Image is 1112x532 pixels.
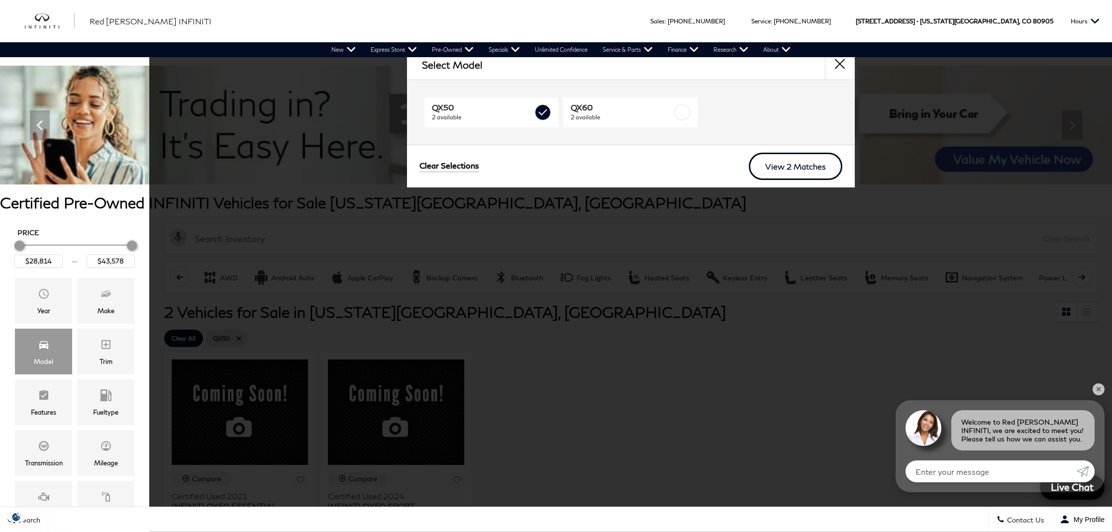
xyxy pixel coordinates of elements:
[100,488,112,508] span: Color
[100,285,112,305] span: Make
[571,112,672,122] span: 2 available
[38,336,50,356] span: Model
[127,241,137,251] div: Maximum Price
[15,329,72,374] div: ModelModel
[77,481,134,527] div: ColorColor
[422,59,483,70] h2: Select Model
[756,42,798,57] a: About
[419,161,479,173] a: Clear Selections
[100,387,112,407] span: Fueltype
[5,512,28,522] section: Click to Open Cookie Consent Modal
[90,16,211,26] span: Red [PERSON_NAME] INFINITI
[30,110,50,140] div: Previous
[906,460,1077,482] input: Enter your message
[14,237,135,267] div: Price
[749,153,842,180] a: View 2 Matches
[77,379,134,425] div: FueltypeFueltype
[90,15,211,27] a: Red [PERSON_NAME] INFINITI
[25,457,63,468] div: Transmission
[14,255,63,267] input: Minimum
[100,438,112,457] span: Mileage
[100,356,112,367] div: Trim
[481,42,527,57] a: Specials
[15,481,72,527] div: EngineEngine
[771,17,772,25] span: :
[571,102,672,112] span: QX60
[595,42,660,57] a: Service & Parts
[424,97,559,127] a: QX502 available
[1070,516,1105,524] span: My Profile
[15,278,72,324] div: YearYear
[650,17,665,25] span: Sales
[1077,460,1095,482] a: Submit
[706,42,756,57] a: Research
[424,42,481,57] a: Pre-Owned
[668,17,725,25] a: [PHONE_NUMBER]
[93,407,118,418] div: Fueltype
[324,42,798,57] nav: Main Navigation
[25,13,75,29] img: INFINITI
[17,228,132,237] h5: Price
[774,17,831,25] a: [PHONE_NUMBER]
[77,329,134,374] div: TrimTrim
[527,42,595,57] a: Unlimited Confidence
[1052,507,1112,532] button: Open user profile menu
[15,430,72,476] div: TransmissionTransmission
[5,512,28,522] img: Opt-Out Icon
[665,17,666,25] span: :
[856,17,1053,25] a: [STREET_ADDRESS] • [US_STATE][GEOGRAPHIC_DATA], CO 80905
[25,13,75,29] a: infiniti
[751,17,771,25] span: Service
[38,438,50,457] span: Transmission
[906,410,941,446] img: Agent profile photo
[37,305,50,316] div: Year
[14,241,24,251] div: Minimum Price
[432,112,533,122] span: 2 available
[38,488,50,508] span: Engine
[432,102,533,112] span: QX50
[77,430,134,476] div: MileageMileage
[38,387,50,407] span: Features
[94,457,118,468] div: Mileage
[77,278,134,324] div: MakeMake
[15,379,72,425] div: FeaturesFeatures
[34,356,53,367] div: Model
[31,407,56,418] div: Features
[100,336,112,356] span: Trim
[15,516,40,524] span: Search
[951,410,1095,450] div: Welcome to Red [PERSON_NAME] INFINITI, we are excited to meet you! Please tell us how we can assi...
[38,285,50,305] span: Year
[563,97,698,127] a: QX602 available
[98,305,114,316] div: Make
[87,255,135,267] input: Maximum
[660,42,706,57] a: Finance
[1005,516,1044,524] span: Contact Us
[363,42,424,57] a: Express Store
[825,50,855,80] button: close
[324,42,363,57] a: New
